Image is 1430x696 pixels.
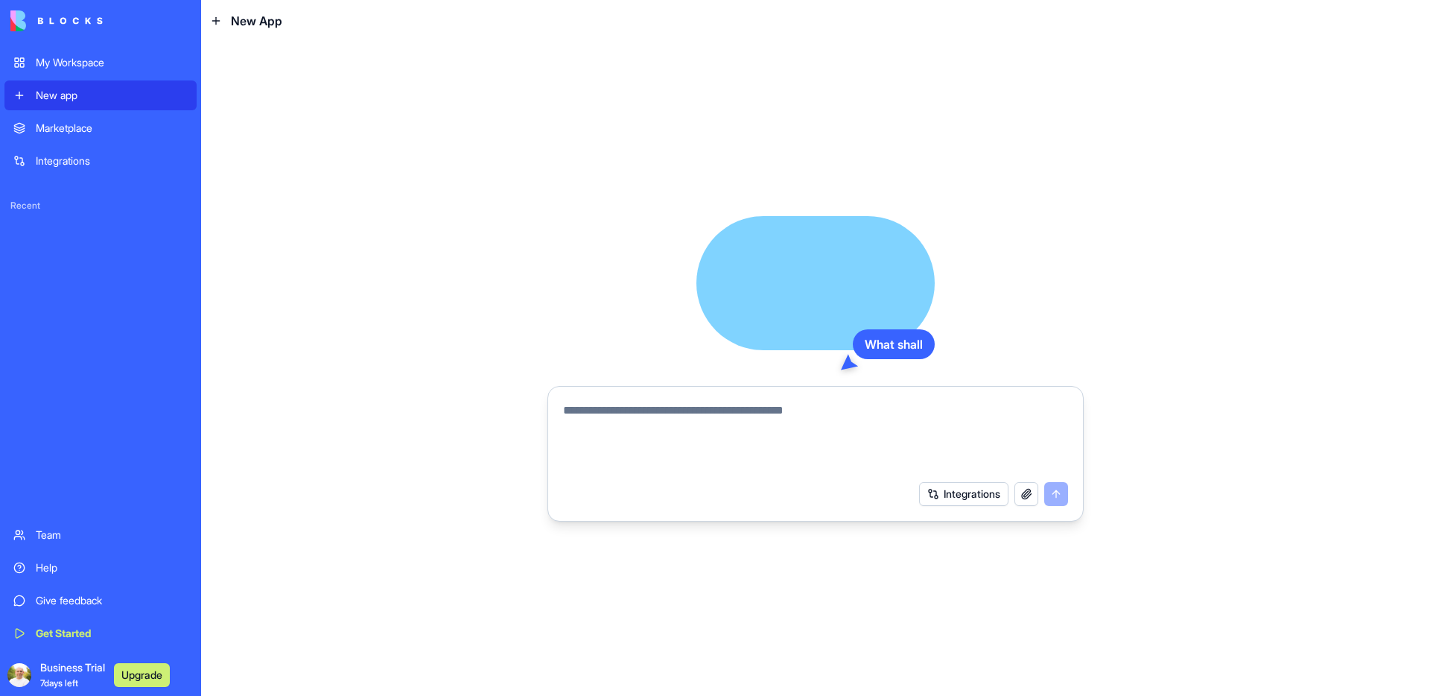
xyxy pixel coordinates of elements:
div: Give feedback [36,593,188,608]
div: My Workspace [36,55,188,70]
div: Marketplace [36,121,188,136]
a: New app [4,80,197,110]
a: Give feedback [4,586,197,616]
span: 7 days left [40,677,78,689]
a: My Workspace [4,48,197,77]
div: New app [36,88,188,103]
a: Team [4,520,197,550]
span: New App [231,12,282,30]
button: Upgrade [114,663,170,687]
div: Integrations [36,154,188,168]
div: What shall [853,329,935,359]
img: ACg8ocLOIEoAmjm4heWCeE7lsfoDcp5jJihZlmFmn9yyd1nm-K_6I6A=s96-c [7,663,31,687]
a: Help [4,553,197,583]
img: logo [10,10,103,31]
span: Business Trial [40,660,105,690]
div: Get Started [36,626,188,641]
a: Integrations [4,146,197,176]
div: Help [36,560,188,575]
span: Recent [4,200,197,212]
div: Team [36,528,188,542]
a: Get Started [4,619,197,648]
button: Integrations [919,482,1008,506]
a: Marketplace [4,113,197,143]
